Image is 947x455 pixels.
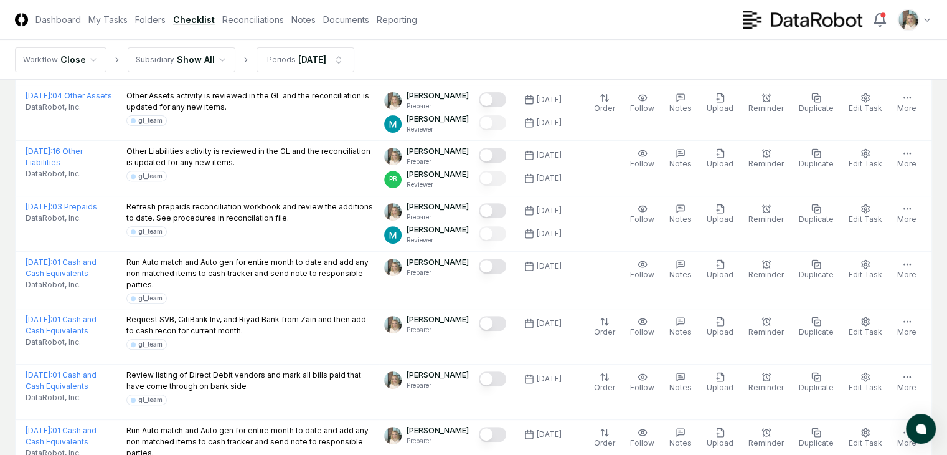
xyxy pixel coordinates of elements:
[746,90,786,117] button: Reminder
[15,47,354,72] nav: breadcrumb
[594,103,615,113] span: Order
[628,425,657,451] button: Follow
[667,425,694,451] button: Notes
[479,226,506,241] button: Mark complete
[135,13,166,26] a: Folders
[26,202,97,211] a: [DATE]:03 Prepaids
[26,279,81,290] span: DataRobot, Inc.
[667,314,694,340] button: Notes
[628,146,657,172] button: Follow
[704,90,736,117] button: Upload
[704,425,736,451] button: Upload
[26,102,81,113] span: DataRobot, Inc.
[704,314,736,340] button: Upload
[126,201,375,224] p: Refresh prepaids reconciliation workbook and review the additions to date. See procedures in reco...
[748,438,784,448] span: Reminder
[479,316,506,331] button: Mark complete
[591,370,618,396] button: Order
[138,227,163,236] div: gl_team
[407,113,469,125] p: [PERSON_NAME]
[407,325,469,335] p: Preparer
[667,146,694,172] button: Notes
[846,90,885,117] button: Edit Task
[377,13,417,26] a: Reporting
[26,426,52,435] span: [DATE] :
[849,383,882,392] span: Edit Task
[407,436,469,446] p: Preparer
[15,13,28,26] img: Logo
[628,90,657,117] button: Follow
[136,54,174,65] div: Subsidiary
[628,314,657,340] button: Follow
[537,205,562,216] div: [DATE]
[669,103,692,113] span: Notes
[799,214,834,224] span: Duplicate
[743,11,862,29] img: DataRobot logo
[796,201,836,228] button: Duplicate
[746,314,786,340] button: Reminder
[407,224,469,236] p: [PERSON_NAME]
[748,270,784,279] span: Reminder
[407,102,469,111] p: Preparer
[628,201,657,228] button: Follow
[384,316,402,333] img: ACg8ocKh93A2PVxV7CaGalYBgc3fGwopTyyIAwAiiQ5buQbeS2iRnTQ=s96-c
[746,146,786,172] button: Reminder
[906,414,936,444] button: atlas-launcher
[407,268,469,277] p: Preparer
[846,425,885,451] button: Edit Task
[630,270,654,279] span: Follow
[895,90,919,117] button: More
[667,90,694,117] button: Notes
[26,168,81,180] span: DataRobot, Inc.
[479,203,506,218] button: Mark complete
[669,214,692,224] span: Notes
[849,327,882,337] span: Edit Task
[628,370,657,396] button: Follow
[138,340,163,349] div: gl_team
[707,214,733,224] span: Upload
[707,103,733,113] span: Upload
[479,371,506,386] button: Mark complete
[407,157,469,166] p: Preparer
[669,327,692,337] span: Notes
[407,257,469,268] p: [PERSON_NAME]
[407,180,469,189] p: Reviewer
[126,146,375,168] p: Other Liabilities activity is reviewed in the GL and the reconciliation is updated for any new it...
[707,270,733,279] span: Upload
[799,438,834,448] span: Duplicate
[537,261,562,272] div: [DATE]
[669,438,692,448] span: Notes
[26,257,97,278] a: [DATE]:01 Cash and Cash Equivalents
[291,13,316,26] a: Notes
[537,318,562,329] div: [DATE]
[799,327,834,337] span: Duplicate
[895,370,919,396] button: More
[26,392,81,403] span: DataRobot, Inc.
[704,146,736,172] button: Upload
[407,169,469,180] p: [PERSON_NAME]
[849,438,882,448] span: Edit Task
[594,327,615,337] span: Order
[799,103,834,113] span: Duplicate
[384,259,402,276] img: ACg8ocKh93A2PVxV7CaGalYBgc3fGwopTyyIAwAiiQ5buQbeS2iRnTQ=s96-c
[384,92,402,110] img: ACg8ocKh93A2PVxV7CaGalYBgc3fGwopTyyIAwAiiQ5buQbeS2iRnTQ=s96-c
[88,13,128,26] a: My Tasks
[26,146,83,167] a: [DATE]:16 Other Liabilities
[479,171,506,186] button: Mark complete
[796,257,836,283] button: Duplicate
[630,438,654,448] span: Follow
[126,90,375,113] p: Other Assets activity is reviewed in the GL and the reconciliation is updated for any new items.
[628,257,657,283] button: Follow
[126,257,375,290] p: Run Auto match and Auto gen for entire month to date and add any non matched items to cash tracke...
[630,383,654,392] span: Follow
[849,103,882,113] span: Edit Task
[630,159,654,168] span: Follow
[407,90,469,102] p: [PERSON_NAME]
[26,315,97,335] a: [DATE]:01 Cash and Cash Equivalents
[895,257,919,283] button: More
[26,426,97,446] a: [DATE]:01 Cash and Cash Equivalents
[35,13,81,26] a: Dashboard
[384,203,402,221] img: ACg8ocKh93A2PVxV7CaGalYBgc3fGwopTyyIAwAiiQ5buQbeS2iRnTQ=s96-c
[407,314,469,325] p: [PERSON_NAME]
[849,214,882,224] span: Edit Task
